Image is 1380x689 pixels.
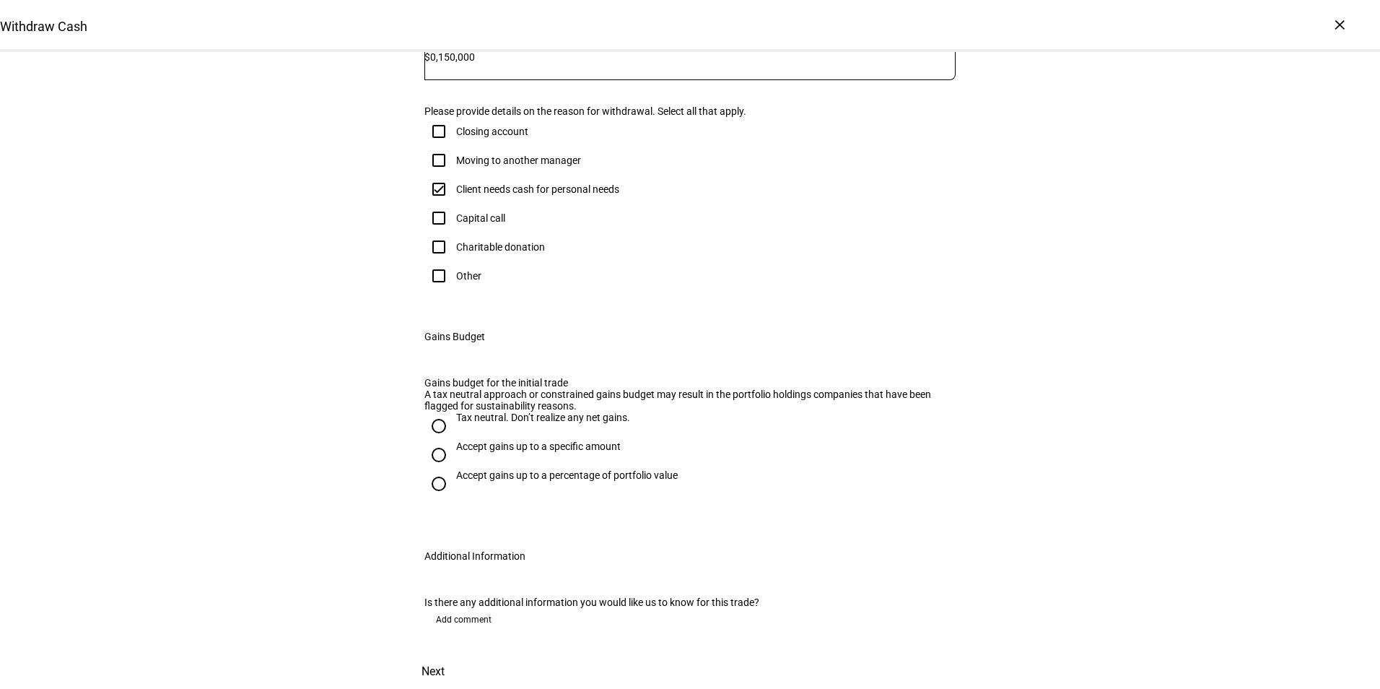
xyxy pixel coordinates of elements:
span: $ [424,51,430,63]
div: Accept gains up to a percentage of portfolio value [456,469,678,481]
div: Moving to another manager [456,155,581,166]
span: Next [422,654,445,689]
div: Gains budget for the initial trade [424,377,956,389]
div: Charitable donation [456,241,545,253]
div: Other [456,270,481,282]
div: Closing account [456,126,528,137]
span: Add comment [436,608,492,631]
div: A tax neutral approach or constrained gains budget may result in the portfolio holdings companies... [424,389,956,412]
div: Please provide details on the reason for withdrawal. Select all that apply. [424,105,956,117]
button: Add comment [424,608,503,631]
div: Gains Budget [424,331,485,342]
div: Accept gains up to a specific amount [456,441,621,452]
div: Is there any additional information you would like us to know for this trade? [424,597,956,608]
button: Next [401,654,465,689]
div: Client needs cash for personal needs [456,183,619,195]
div: Capital call [456,212,505,224]
div: × [1328,13,1351,36]
div: Tax neutral. Don’t realize any net gains. [456,412,630,423]
div: Additional Information [424,550,525,562]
